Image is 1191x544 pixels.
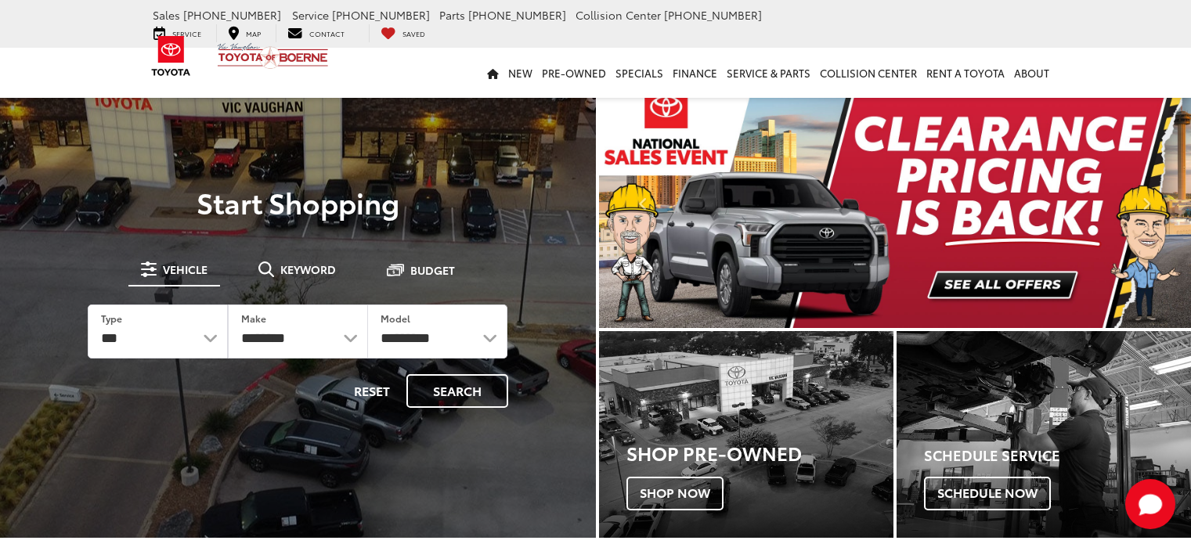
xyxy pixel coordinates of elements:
[402,28,425,38] span: Saved
[276,24,356,41] a: Contact
[66,186,530,218] p: Start Shopping
[537,48,611,98] a: Pre-Owned
[611,48,668,98] a: Specials
[599,331,893,537] div: Toyota
[924,448,1191,463] h4: Schedule Service
[924,477,1051,510] span: Schedule Now
[280,264,336,275] span: Keyword
[599,110,688,297] button: Click to view previous picture.
[1125,479,1175,529] button: Toggle Chat Window
[142,24,213,41] a: Service
[482,48,503,98] a: Home
[172,28,201,38] span: Service
[292,7,329,23] span: Service
[815,48,922,98] a: Collision Center
[217,42,329,70] img: Vic Vaughan Toyota of Boerne
[153,7,180,23] span: Sales
[241,312,266,325] label: Make
[381,312,410,325] label: Model
[439,7,465,23] span: Parts
[1103,110,1191,297] button: Click to view next picture.
[246,28,261,38] span: Map
[503,48,537,98] a: New
[216,24,272,41] a: Map
[897,331,1191,537] div: Toyota
[369,24,437,41] a: My Saved Vehicles
[1125,479,1175,529] svg: Start Chat
[183,7,281,23] span: [PHONE_NUMBER]
[1009,48,1054,98] a: About
[341,374,403,408] button: Reset
[468,7,566,23] span: [PHONE_NUMBER]
[664,7,762,23] span: [PHONE_NUMBER]
[410,265,455,276] span: Budget
[163,264,208,275] span: Vehicle
[626,477,724,510] span: Shop Now
[897,331,1191,537] a: Schedule Service Schedule Now
[599,331,893,537] a: Shop Pre-Owned Shop Now
[722,48,815,98] a: Service & Parts: Opens in a new tab
[309,28,345,38] span: Contact
[576,7,661,23] span: Collision Center
[922,48,1009,98] a: Rent a Toyota
[332,7,430,23] span: [PHONE_NUMBER]
[101,312,122,325] label: Type
[142,31,200,81] img: Toyota
[668,48,722,98] a: Finance
[626,442,893,463] h3: Shop Pre-Owned
[406,374,508,408] button: Search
